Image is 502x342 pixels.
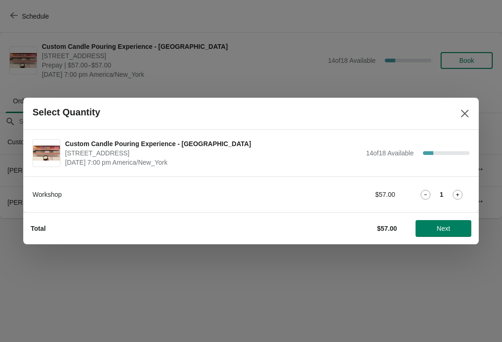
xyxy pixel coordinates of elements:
button: Close [456,105,473,122]
div: Workshop [33,190,291,199]
img: Custom Candle Pouring Experience - Fort Lauderdale | 914 East Las Olas Boulevard, Fort Lauderdale... [33,146,60,161]
span: 14 of 18 Available [366,149,414,157]
strong: 1 [440,190,443,199]
h2: Select Quantity [33,107,100,118]
div: $57.00 [309,190,395,199]
span: [STREET_ADDRESS] [65,148,361,158]
span: [DATE] 7:00 pm America/New_York [65,158,361,167]
strong: $57.00 [377,225,397,232]
strong: Total [31,225,46,232]
button: Next [416,220,471,237]
span: Custom Candle Pouring Experience - [GEOGRAPHIC_DATA] [65,139,361,148]
span: Next [437,225,450,232]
